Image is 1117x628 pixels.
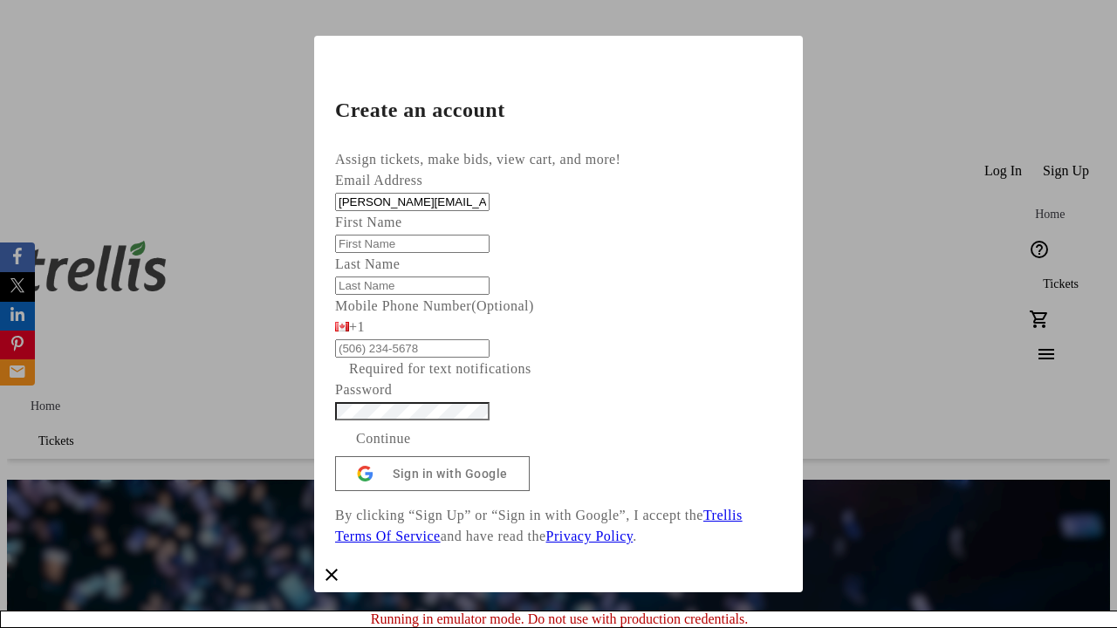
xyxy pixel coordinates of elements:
[335,215,402,229] label: First Name
[335,421,432,456] button: Continue
[335,99,782,120] h2: Create an account
[356,428,411,449] span: Continue
[335,505,782,547] p: By clicking “Sign Up” or “Sign in with Google”, I accept the and have read the .
[335,276,490,295] input: Last Name
[349,358,531,379] tr-hint: Required for text notifications
[335,193,490,211] input: Email Address
[335,298,534,313] label: Mobile Phone Number (Optional)
[335,235,490,253] input: First Name
[546,529,634,543] a: Privacy Policy
[335,173,422,188] label: Email Address
[335,256,400,271] label: Last Name
[335,149,782,170] div: Assign tickets, make bids, view cart, and more!
[335,339,490,358] input: (506) 234-5678
[335,456,530,491] button: Sign in with Google
[335,382,392,397] label: Password
[393,467,508,481] span: Sign in with Google
[314,557,349,592] button: Close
